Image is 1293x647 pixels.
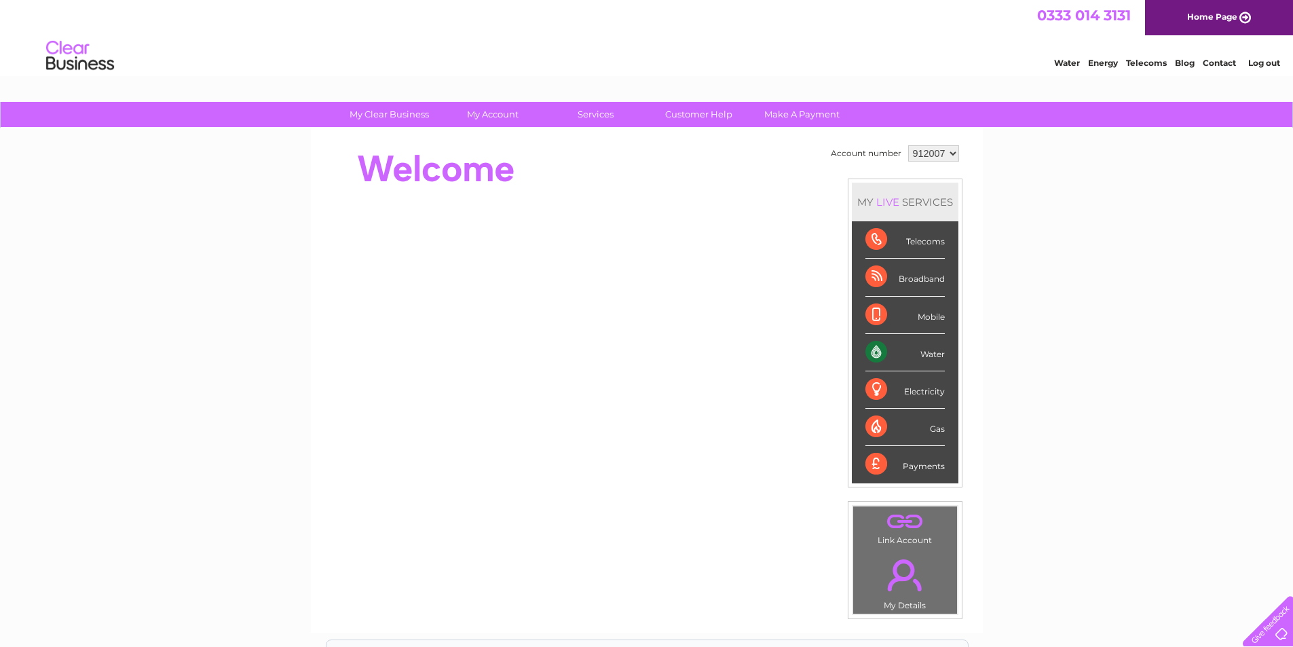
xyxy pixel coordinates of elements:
div: Broadband [865,259,945,296]
div: Clear Business is a trading name of Verastar Limited (registered in [GEOGRAPHIC_DATA] No. 3667643... [326,7,968,66]
img: logo.png [45,35,115,77]
td: Account number [827,142,905,165]
a: My Account [436,102,548,127]
div: Water [865,334,945,371]
td: My Details [852,548,958,614]
div: Payments [865,446,945,483]
td: Link Account [852,506,958,549]
div: Electricity [865,371,945,409]
div: Mobile [865,297,945,334]
div: LIVE [874,196,902,208]
a: 0333 014 3131 [1037,7,1131,24]
a: Blog [1175,58,1195,68]
div: Telecoms [865,221,945,259]
a: . [857,551,954,599]
a: Make A Payment [746,102,858,127]
a: Customer Help [643,102,755,127]
a: My Clear Business [333,102,445,127]
a: Log out [1248,58,1280,68]
a: Telecoms [1126,58,1167,68]
div: MY SERVICES [852,183,958,221]
a: Energy [1088,58,1118,68]
a: . [857,510,954,534]
a: Water [1054,58,1080,68]
a: Contact [1203,58,1236,68]
div: Gas [865,409,945,446]
a: Services [540,102,652,127]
